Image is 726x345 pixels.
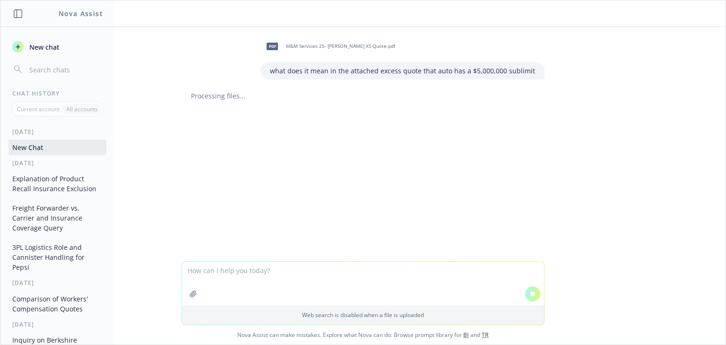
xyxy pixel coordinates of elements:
button: Comparison of Workers' Compensation Quotes [9,291,106,317]
button: 3PL Logistics Role and Cannister Handling for Pepsi [9,239,106,275]
button: Freight Forwarder vs. Carrier and Insurance Coverage Query [9,200,106,236]
div: [DATE] [1,159,114,167]
span: pdf [267,43,278,50]
button: Explanation of Product Recall Insurance Exclusion [9,171,106,196]
p: Current account [17,105,60,113]
button: New chat [9,38,106,55]
div: [DATE] [1,320,114,328]
p: All accounts [66,105,98,113]
div: Processing files... [181,91,544,101]
p: what does it mean in the attached excess quote that auto has a $5,000,000 sublimit [270,66,535,76]
span: New chat [27,42,60,52]
span: M&M Services 25- [PERSON_NAME] XS Quote.pdf [286,43,395,49]
a: TR [482,331,489,339]
div: pdfM&M Services 25- [PERSON_NAME] XS Quote.pdf [260,35,397,58]
h1: Nova Assist [59,9,103,18]
a: BI [463,331,469,339]
button: New Chat [9,140,106,155]
p: Web search is disabled when a file is uploaded [188,311,538,319]
div: [DATE] [1,279,114,287]
div: [DATE] [1,128,114,136]
div: Chat History [1,89,114,97]
input: Search chats [27,63,103,76]
span: Nova Assist can make mistakes. Explore what Nova can do: Browse prompt library for and [4,325,722,345]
